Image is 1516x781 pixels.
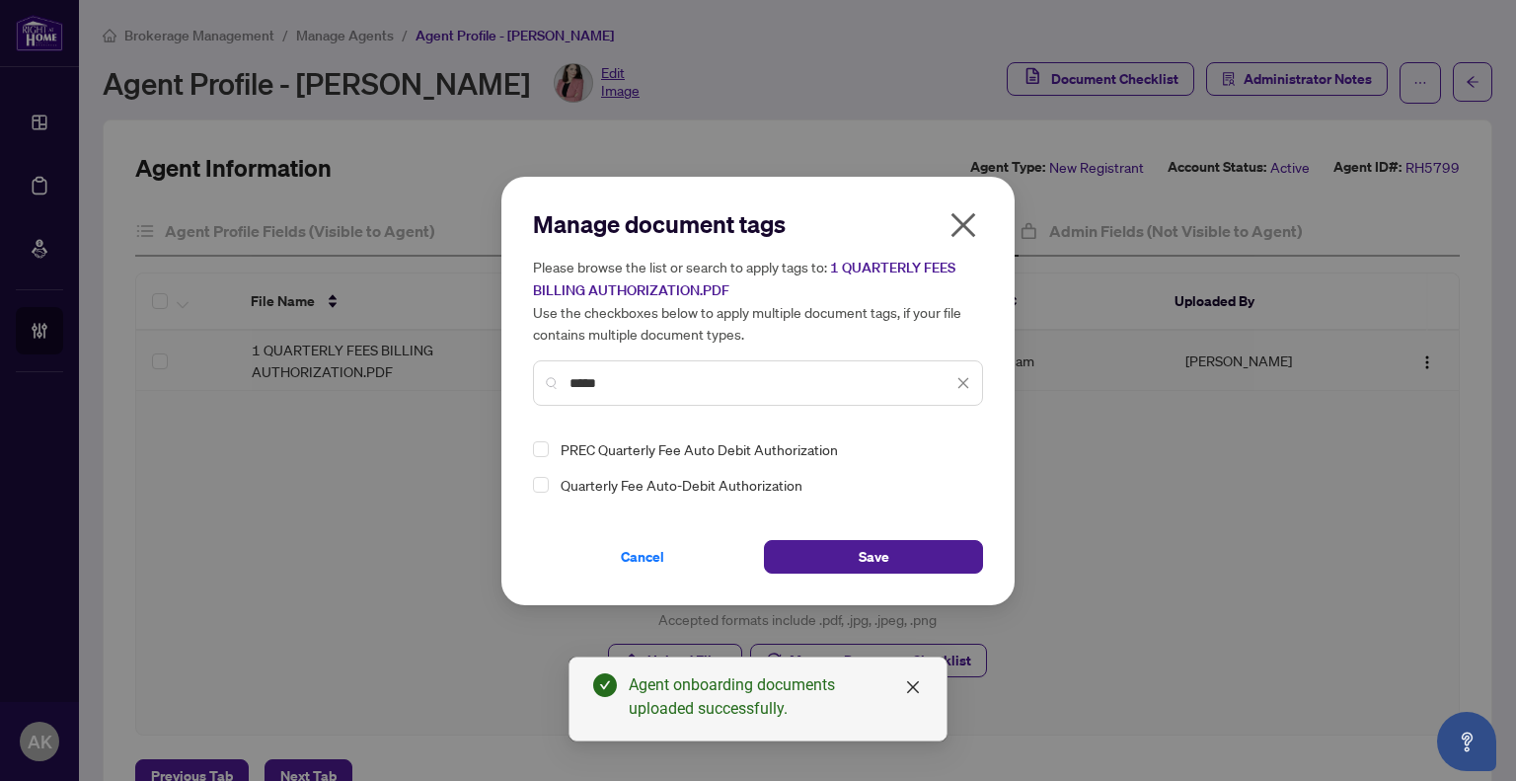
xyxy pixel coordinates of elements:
[533,259,955,299] span: 1 QUARTERLY FEES BILLING AUTHORIZATION.PDF
[905,679,921,695] span: close
[947,209,979,241] span: close
[553,437,971,461] span: PREC Quarterly Fee Auto Debit Authorization
[553,473,971,497] span: Quarterly Fee Auto-Debit Authorization
[533,540,752,574] button: Cancel
[533,441,549,457] span: Select PREC Quarterly Fee Auto Debit Authorization
[859,541,889,573] span: Save
[533,256,983,345] h5: Please browse the list or search to apply tags to: Use the checkboxes below to apply multiple doc...
[902,676,924,698] a: Close
[1437,712,1496,771] button: Open asap
[561,437,838,461] span: PREC Quarterly Fee Auto Debit Authorization
[533,477,549,493] span: Select Quarterly Fee Auto-Debit Authorization
[561,473,802,497] span: Quarterly Fee Auto-Debit Authorization
[629,673,923,721] div: Agent onboarding documents uploaded successfully.
[956,376,970,390] span: close
[533,208,983,240] h2: Manage document tags
[621,541,664,573] span: Cancel
[593,673,617,697] span: check-circle
[764,540,983,574] button: Save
